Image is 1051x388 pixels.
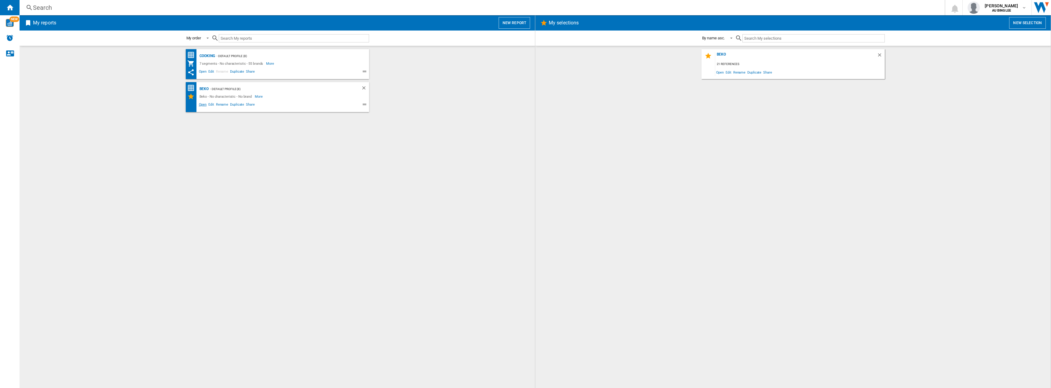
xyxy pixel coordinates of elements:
[762,68,773,76] span: Share
[245,102,256,109] span: Share
[219,34,369,42] input: Search My reports
[198,52,215,60] div: Cooking
[215,102,229,109] span: Rename
[968,2,980,14] img: profile.jpg
[198,93,255,100] div: Beko - No characteristic - No brand
[746,68,762,76] span: Duplicate
[198,69,208,76] span: Open
[715,60,885,68] div: 21 references
[215,69,229,76] span: Rename
[229,102,245,109] span: Duplicate
[547,17,580,29] h2: My selections
[702,36,725,40] div: By name asc.
[187,60,198,67] div: My Assortment
[198,102,208,109] span: Open
[209,85,349,93] div: - Default profile (8)
[255,93,264,100] span: More
[186,36,201,40] div: My order
[187,93,198,100] div: My Selections
[1009,17,1046,29] button: New selection
[198,85,209,93] div: Beko
[742,34,884,42] input: Search My selections
[266,60,275,67] span: More
[6,34,13,42] img: alerts-logo.svg
[207,102,215,109] span: Edit
[33,3,929,12] div: Search
[9,16,19,22] span: NEW
[245,69,256,76] span: Share
[715,52,877,60] div: Beko
[229,69,245,76] span: Duplicate
[732,68,746,76] span: Rename
[187,69,195,76] ng-md-icon: This report has been shared with you
[187,84,198,92] div: Price Ranking
[187,51,198,59] div: Price Matrix
[198,60,266,67] div: 7 segments - No characteristic - 55 brands
[985,3,1018,9] span: [PERSON_NAME]
[32,17,57,29] h2: My reports
[992,9,1011,13] b: AU BINGLEE
[715,68,725,76] span: Open
[6,19,14,27] img: wise-card.svg
[361,85,369,93] div: Delete
[725,68,732,76] span: Edit
[499,17,530,29] button: New report
[877,52,885,60] div: Delete
[207,69,215,76] span: Edit
[215,52,357,60] div: - Default profile (8)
